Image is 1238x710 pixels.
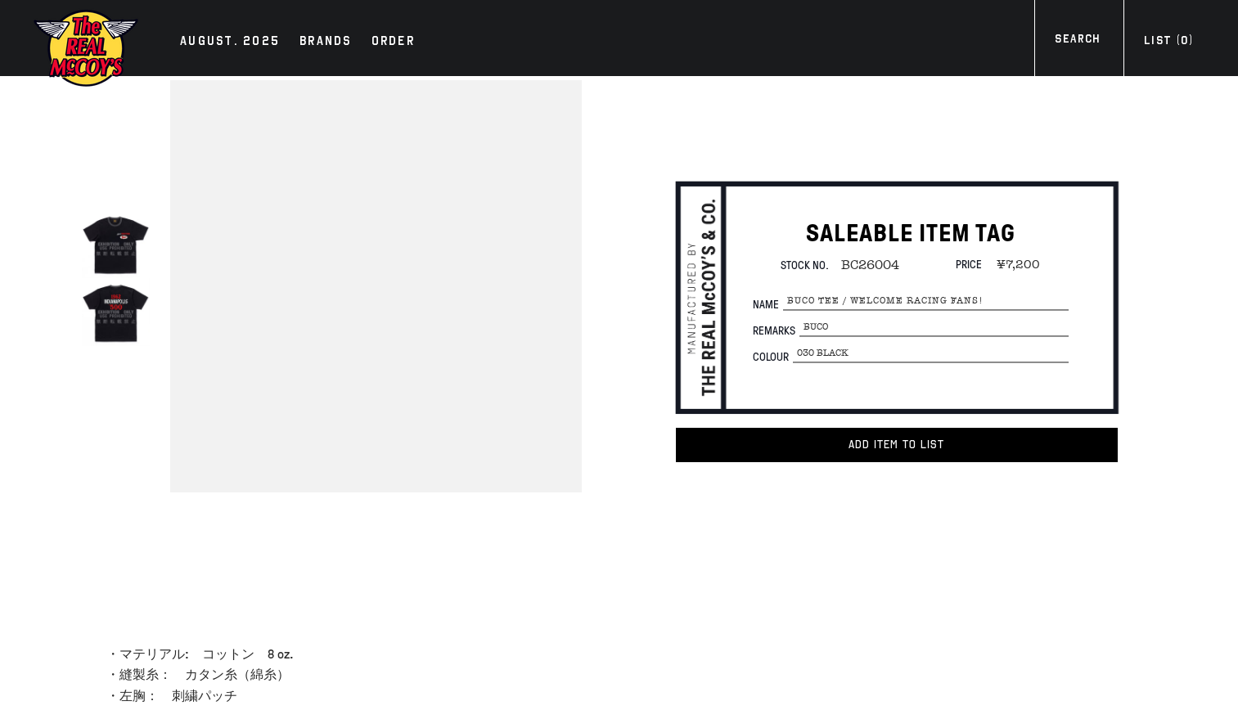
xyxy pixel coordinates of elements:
span: Price [956,256,982,272]
span: ¥7,200 [984,257,1040,272]
div: List ( ) [1144,32,1193,54]
a: AUGUST. 2025 [172,31,288,54]
span: 030 BLACK [793,345,1069,363]
span: Name [753,299,783,310]
span: BC26004 [829,258,899,272]
span: Stock No. [781,257,829,272]
img: BUCO TEE / WELCOME RACING FANS! [82,210,150,278]
h1: SALEABLE ITEM TAG [753,218,1069,249]
img: BUCO TEE / WELCOME RACING FANS! [82,278,150,346]
div: Order [371,31,415,54]
span: 0 [1181,34,1188,47]
div: Brands [299,31,352,54]
span: Remarks [753,326,799,337]
a: Search [1034,30,1120,52]
a: Order [363,31,423,54]
span: BUCO TEE / WELCOME RACING FANS! [783,292,1069,310]
button: Add item to List [676,428,1118,462]
a: List (0) [1123,32,1213,54]
div: true [166,76,587,497]
img: mccoys-exhibition [33,8,139,88]
span: Buco [799,318,1069,336]
span: Add item to List [849,438,944,452]
div: Search [1055,30,1100,52]
span: Colour [753,352,793,363]
div: AUGUST. 2025 [180,31,280,54]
